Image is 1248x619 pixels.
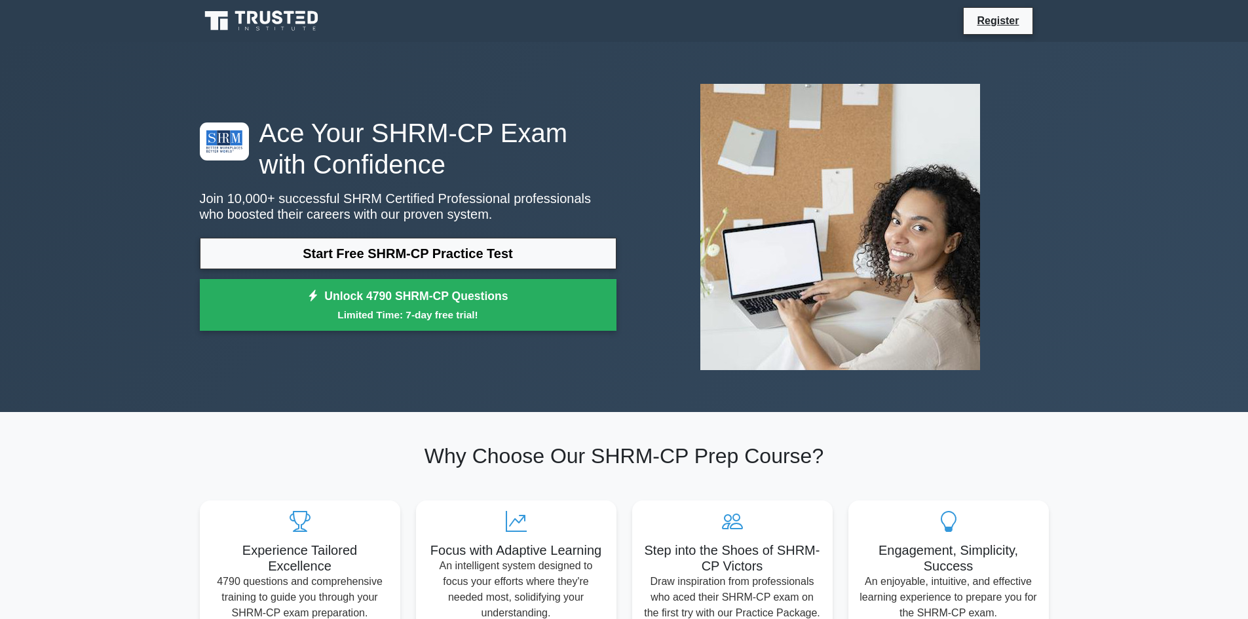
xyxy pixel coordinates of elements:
h5: Engagement, Simplicity, Success [859,542,1038,574]
h5: Experience Tailored Excellence [210,542,390,574]
small: Limited Time: 7-day free trial! [216,307,600,322]
a: Start Free SHRM-CP Practice Test [200,238,616,269]
h2: Why Choose Our SHRM-CP Prep Course? [200,443,1049,468]
a: Unlock 4790 SHRM-CP QuestionsLimited Time: 7-day free trial! [200,279,616,331]
h5: Step into the Shoes of SHRM-CP Victors [643,542,822,574]
h1: Ace Your SHRM-CP Exam with Confidence [200,117,616,180]
p: Join 10,000+ successful SHRM Certified Professional professionals who boosted their careers with ... [200,191,616,222]
h5: Focus with Adaptive Learning [426,542,606,558]
a: Register [969,12,1027,29]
